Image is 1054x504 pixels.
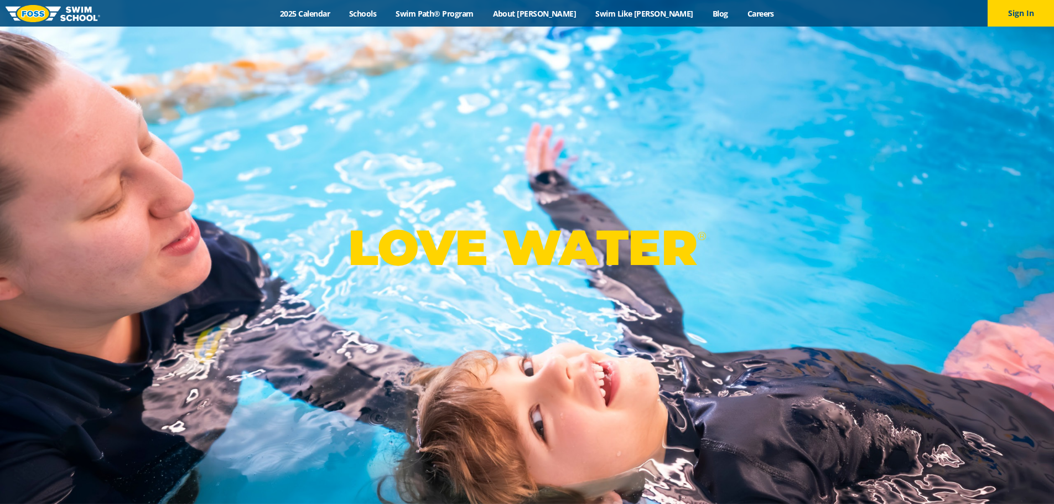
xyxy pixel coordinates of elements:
[340,8,386,19] a: Schools
[483,8,586,19] a: About [PERSON_NAME]
[271,8,340,19] a: 2025 Calendar
[738,8,783,19] a: Careers
[697,229,706,243] sup: ®
[386,8,483,19] a: Swim Path® Program
[348,218,706,277] p: LOVE WATER
[586,8,703,19] a: Swim Like [PERSON_NAME]
[703,8,738,19] a: Blog
[6,5,100,22] img: FOSS Swim School Logo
